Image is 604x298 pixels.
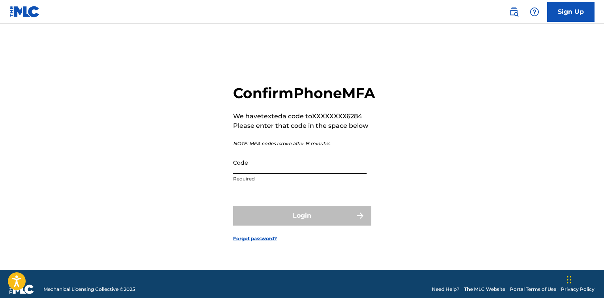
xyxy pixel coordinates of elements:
[506,4,522,20] a: Public Search
[233,140,375,147] p: NOTE: MFA codes expire after 15 minutes
[9,6,40,17] img: MLC Logo
[530,7,539,17] img: help
[233,112,375,121] p: We have texted a code to XXXXXXXX6284
[233,235,277,242] a: Forgot password?
[527,4,542,20] div: Help
[233,121,375,131] p: Please enter that code in the space below
[43,286,135,293] span: Mechanical Licensing Collective © 2025
[547,2,595,22] a: Sign Up
[9,285,34,294] img: logo
[464,286,505,293] a: The MLC Website
[561,286,595,293] a: Privacy Policy
[510,286,556,293] a: Portal Terms of Use
[233,175,367,182] p: Required
[432,286,459,293] a: Need Help?
[233,84,375,102] h2: Confirm Phone MFA
[509,7,519,17] img: search
[567,268,572,292] div: Drag
[564,260,604,298] iframe: Chat Widget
